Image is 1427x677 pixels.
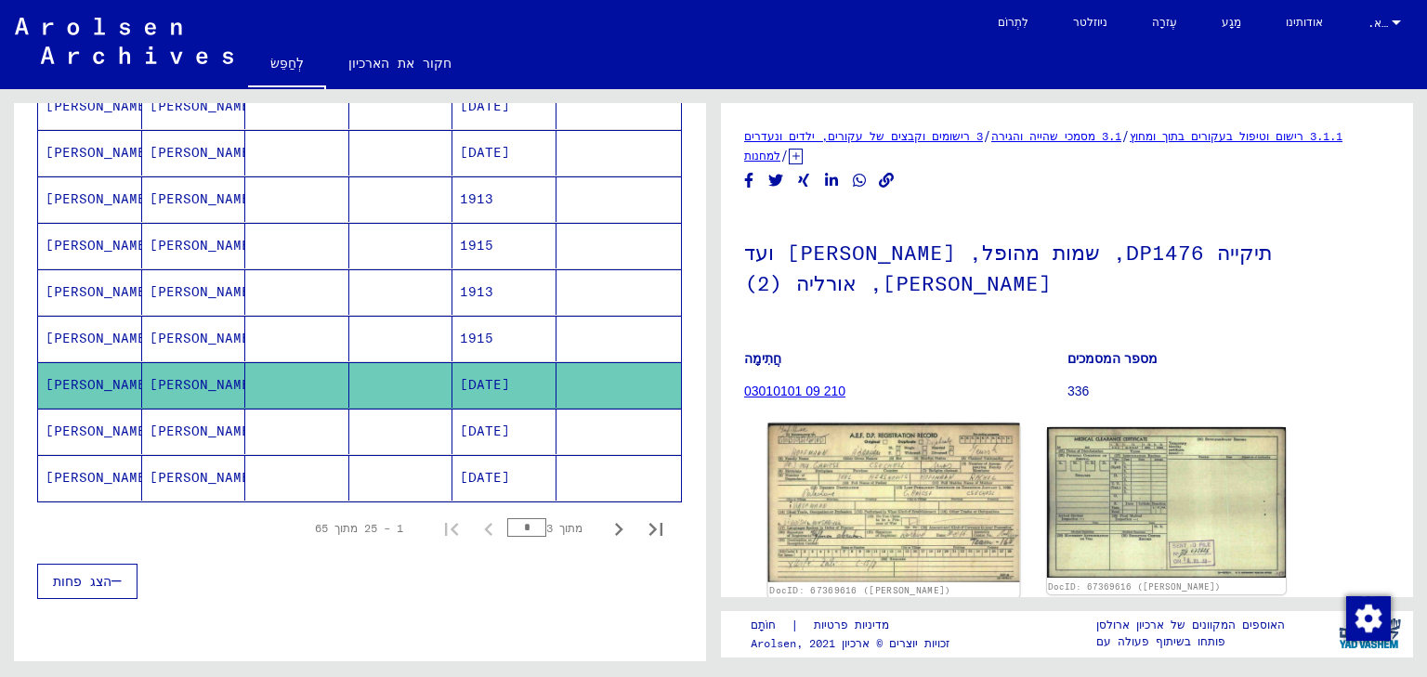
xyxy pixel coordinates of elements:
font: 1915 [460,330,493,346]
font: לְחַפֵּשׂ [270,55,304,72]
font: 1915 [460,237,493,254]
button: עמוד קודם [470,510,507,547]
font: עֶזרָה [1152,15,1177,29]
font: חוֹתָם [751,618,776,631]
font: 336 [1067,384,1089,398]
font: חקור את הארכיון [348,55,452,72]
a: DocID: 67369616 ([PERSON_NAME]) [769,585,950,596]
font: [DATE] [460,98,510,114]
font: [DATE] [460,144,510,161]
button: העתקת קישור [877,169,897,192]
a: לְחַפֵּשׂ [248,41,326,89]
font: מתוך 3 [546,521,583,535]
div: שינוי הסכמה [1345,595,1390,640]
button: שתף בטוויטר [766,169,786,192]
button: עמוד אחרון [637,510,674,547]
font: [PERSON_NAME] [150,237,258,254]
button: עמוד הבא [600,510,637,547]
font: 1913 [460,190,493,207]
font: ניוזלטר [1073,15,1107,29]
font: [PERSON_NAME] [150,98,258,114]
button: שתף בלינקדאין [822,169,842,192]
button: עמוד ראשון [433,510,470,547]
img: 002.jpg [1047,427,1287,578]
font: [DATE] [460,376,510,393]
font: מספר המסמכים [1067,351,1158,366]
font: זכויות יוצרים © ארכיון Arolsen, 2021 [751,636,949,650]
font: 1 – 25 מתוך 65 [315,521,403,535]
button: שתף ב-Xing [794,169,814,192]
font: [PERSON_NAME] [46,98,154,114]
button: שתף בוואטסאפ [850,169,870,192]
font: [PERSON_NAME] [46,144,154,161]
font: [PERSON_NAME] [46,283,154,300]
a: 3.1 מסמכי שהייה והגירה [991,129,1121,143]
font: פותחו בשיתוף פעולה עם [1096,634,1225,648]
img: Arolsen_neg.svg [15,18,233,64]
img: yv_logo.png [1335,610,1405,657]
a: חוֹתָם [751,616,791,635]
font: חֲתִימָה [744,351,781,366]
font: תיקייה DP1476, שמות מהופל, [PERSON_NAME] ועד [PERSON_NAME], אורליה (2) [744,240,1272,296]
font: [PERSON_NAME] [150,330,258,346]
font: [PERSON_NAME] [46,423,154,439]
font: [PERSON_NAME] [46,190,154,207]
font: [PERSON_NAME] [150,469,258,486]
font: / [780,147,789,163]
font: 1913 [460,283,493,300]
font: [PERSON_NAME] [46,237,154,254]
img: 001.jpg [768,423,1019,582]
font: האוספים המקוונים של ארכיון ארולסן [1096,618,1285,631]
font: [PERSON_NAME] [46,376,154,393]
font: [PERSON_NAME] [150,376,258,393]
font: / [983,127,991,144]
font: לִתְרוֹם [998,15,1028,29]
font: [PERSON_NAME] [150,423,258,439]
font: [DATE] [460,469,510,486]
a: DocID: 67369616 ([PERSON_NAME]) [1048,581,1221,592]
a: מדיניות פרטיות [799,616,911,635]
font: ד.א. [1368,16,1394,30]
a: חקור את הארכיון [326,41,474,85]
font: אודותינו [1286,15,1323,29]
a: 3 רישומים וקבצים של עקורים, ילדים ונעדרים [744,129,983,143]
button: הצג פחות [37,564,137,599]
font: | [791,617,799,633]
font: [PERSON_NAME] [46,330,154,346]
font: [PERSON_NAME] [150,144,258,161]
button: שתף בפייסבוק [740,169,759,192]
font: [PERSON_NAME] [46,469,154,486]
font: / [1121,127,1130,144]
font: [PERSON_NAME] [150,283,258,300]
font: [PERSON_NAME] [150,190,258,207]
font: הצג פחות [53,573,111,590]
font: מַגָע [1222,15,1241,29]
font: [DATE] [460,423,510,439]
img: שינוי הסכמה [1346,596,1391,641]
font: מדיניות פרטיות [814,618,889,631]
a: 03010101 09 210 [744,384,845,398]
